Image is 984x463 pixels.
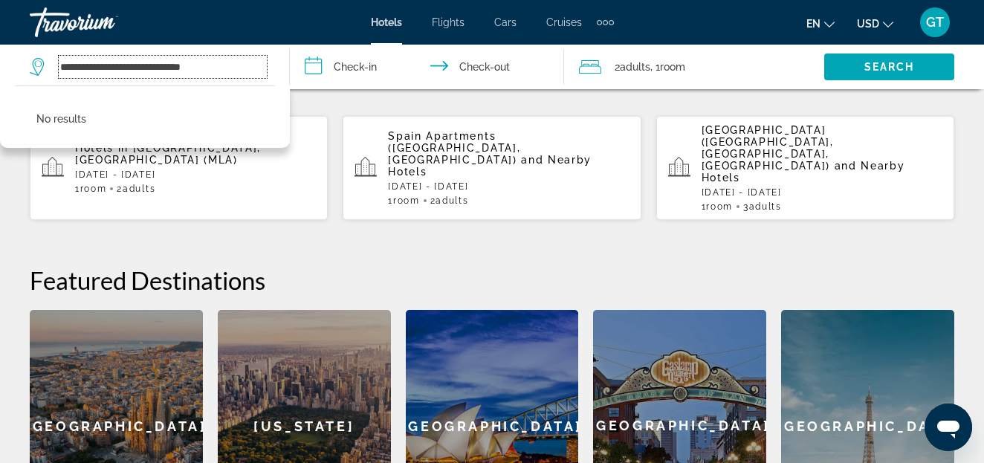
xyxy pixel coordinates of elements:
[806,13,835,34] button: Change language
[388,181,629,192] p: [DATE] - [DATE]
[393,195,420,206] span: Room
[857,13,893,34] button: Change currency
[117,184,155,194] span: 2
[749,201,782,212] span: Adults
[702,201,733,212] span: 1
[388,195,419,206] span: 1
[430,195,469,206] span: 2
[36,109,86,129] p: No results
[660,61,685,73] span: Room
[857,18,879,30] span: USD
[916,7,954,38] button: User Menu
[546,16,582,28] a: Cruises
[388,154,592,178] span: and Nearby Hotels
[80,184,107,194] span: Room
[371,16,402,28] a: Hotels
[123,184,155,194] span: Adults
[620,61,650,73] span: Adults
[615,56,650,77] span: 2
[436,195,468,206] span: Adults
[30,265,954,295] h2: Featured Destinations
[290,45,565,89] button: Check in and out dates
[494,16,517,28] a: Cars
[343,115,641,221] button: Spain Apartments ([GEOGRAPHIC_DATA], [GEOGRAPHIC_DATA]) and Nearby Hotels[DATE] - [DATE]1Room2Adults
[564,45,824,89] button: Travelers: 2 adults, 0 children
[30,3,178,42] a: Travorium
[926,15,944,30] span: GT
[864,61,915,73] span: Search
[743,201,782,212] span: 3
[75,169,316,180] p: [DATE] - [DATE]
[702,124,834,172] span: [GEOGRAPHIC_DATA] ([GEOGRAPHIC_DATA], [GEOGRAPHIC_DATA], [GEOGRAPHIC_DATA])
[650,56,685,77] span: , 1
[597,10,614,34] button: Extra navigation items
[824,54,954,80] button: Search
[706,201,733,212] span: Room
[30,115,328,221] button: Hotels in [GEOGRAPHIC_DATA], [GEOGRAPHIC_DATA] (MLA)[DATE] - [DATE]1Room2Adults
[432,16,465,28] a: Flights
[75,142,261,166] span: [GEOGRAPHIC_DATA], [GEOGRAPHIC_DATA] (MLA)
[702,160,905,184] span: and Nearby Hotels
[388,130,520,166] span: Spain Apartments ([GEOGRAPHIC_DATA], [GEOGRAPHIC_DATA])
[75,142,129,154] span: Hotels in
[806,18,820,30] span: en
[702,187,942,198] p: [DATE] - [DATE]
[656,115,954,221] button: [GEOGRAPHIC_DATA] ([GEOGRAPHIC_DATA], [GEOGRAPHIC_DATA], [GEOGRAPHIC_DATA]) and Nearby Hotels[DAT...
[75,184,106,194] span: 1
[925,404,972,451] iframe: Button to launch messaging window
